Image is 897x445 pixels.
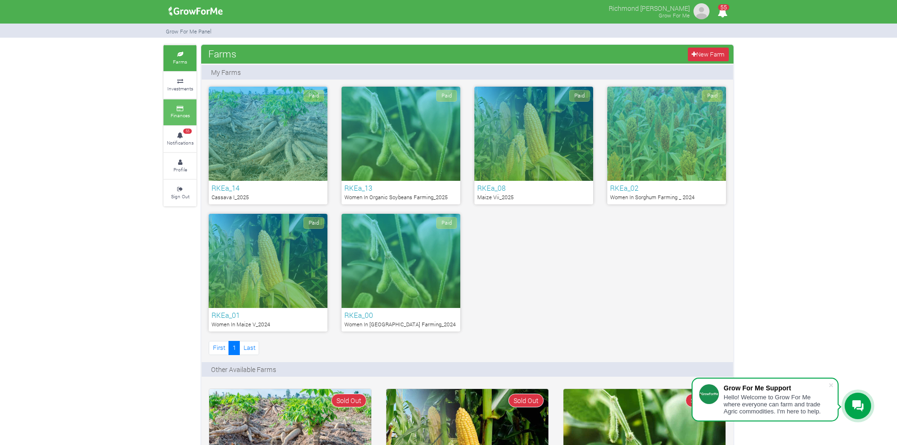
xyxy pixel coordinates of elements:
[163,72,196,98] a: Investments
[167,139,194,146] small: Notifications
[303,90,324,102] span: Paid
[713,2,732,23] i: Notifications
[166,28,212,35] small: Grow For Me Panel
[163,180,196,206] a: Sign Out
[239,341,259,355] a: Last
[342,87,460,204] a: Paid RKEa_13 Women In Organic Soybeans Farming_2025
[209,341,259,355] nav: Page Navigation
[163,153,196,179] a: Profile
[344,194,457,202] p: Women In Organic Soybeans Farming_2025
[685,394,721,407] span: Sold Out
[713,9,732,18] a: 55
[303,217,324,229] span: Paid
[607,87,726,204] a: Paid RKEa_02 Women In Sorghum Farming _ 2024
[688,48,729,61] a: New Farm
[610,194,723,202] p: Women In Sorghum Farming _ 2024
[163,126,196,152] a: 55 Notifications
[173,58,187,65] small: Farms
[436,90,457,102] span: Paid
[163,99,196,125] a: Finances
[474,87,593,204] a: Paid RKEa_08 Maize Vii_2025
[211,364,276,374] p: Other Available Farms
[171,112,190,119] small: Finances
[659,12,690,19] small: Grow For Me
[209,214,327,332] a: Paid RKEa_01 Women In Maize V_2024
[724,384,828,392] div: Grow For Me Support
[718,4,729,10] span: 55
[163,45,196,71] a: Farms
[212,321,325,329] p: Women In Maize V_2024
[167,85,193,92] small: Investments
[436,217,457,229] span: Paid
[344,321,457,329] p: Women In [GEOGRAPHIC_DATA] Farming_2024
[724,394,828,415] div: Hello! Welcome to Grow For Me where everyone can farm and trade Agric commodities. I'm here to help.
[610,184,723,192] h6: RKEa_02
[209,87,327,204] a: Paid RKEa_14 Cassava I_2025
[211,67,241,77] p: My Farms
[228,341,240,355] a: 1
[702,90,723,102] span: Paid
[212,184,325,192] h6: RKEa_14
[477,184,590,192] h6: RKEa_08
[331,394,367,407] span: Sold Out
[183,129,192,134] span: 55
[508,394,544,407] span: Sold Out
[173,166,187,173] small: Profile
[209,341,229,355] a: First
[692,2,711,21] img: growforme image
[212,194,325,202] p: Cassava I_2025
[171,193,189,200] small: Sign Out
[342,214,460,332] a: Paid RKEa_00 Women In [GEOGRAPHIC_DATA] Farming_2024
[477,194,590,202] p: Maize Vii_2025
[569,90,590,102] span: Paid
[165,2,226,21] img: growforme image
[609,2,690,13] p: Richmond [PERSON_NAME]
[206,44,239,63] span: Farms
[344,311,457,319] h6: RKEa_00
[212,311,325,319] h6: RKEa_01
[344,184,457,192] h6: RKEa_13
